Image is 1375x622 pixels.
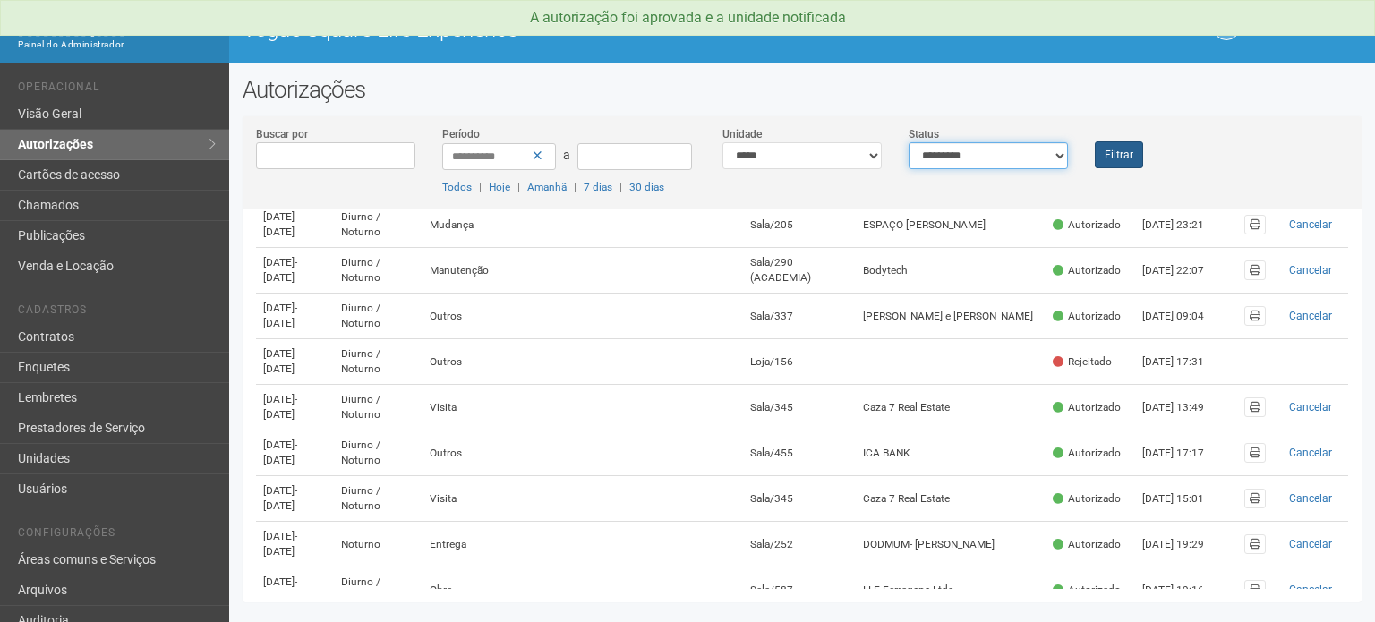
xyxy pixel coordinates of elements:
[856,202,1046,248] td: ESPAÇO [PERSON_NAME]
[1053,400,1121,415] div: Autorizado
[489,181,510,193] a: Hoje
[1280,215,1341,234] button: Cancelar
[423,294,742,339] td: Outros
[1053,309,1121,324] div: Autorizado
[743,430,856,476] td: Sala/455
[743,339,856,385] td: Loja/156
[243,76,1362,103] h2: Autorizações
[1135,476,1234,522] td: [DATE] 15:01
[1135,294,1234,339] td: [DATE] 09:04
[1280,306,1341,326] button: Cancelar
[517,181,520,193] span: |
[1135,339,1234,385] td: [DATE] 17:31
[334,385,423,430] td: Diurno / Noturno
[423,522,742,567] td: Entrega
[256,339,334,385] td: [DATE]
[743,248,856,294] td: Sala/290 (ACADEMIA)
[18,81,216,99] li: Operacional
[334,339,423,385] td: Diurno / Noturno
[743,567,856,613] td: Sala/587
[334,567,423,613] td: Diurno / Noturno
[442,126,480,142] label: Período
[1280,443,1341,463] button: Cancelar
[629,181,664,193] a: 30 dias
[334,522,423,567] td: Noturno
[856,522,1046,567] td: DODMUM- [PERSON_NAME]
[1135,202,1234,248] td: [DATE] 23:21
[423,430,742,476] td: Outros
[1135,522,1234,567] td: [DATE] 19:29
[256,567,334,613] td: [DATE]
[256,202,334,248] td: [DATE]
[856,476,1046,522] td: Caza 7 Real Estate
[743,202,856,248] td: Sala/205
[423,339,742,385] td: Outros
[856,385,1046,430] td: Caza 7 Real Estate
[256,385,334,430] td: [DATE]
[1053,537,1121,552] div: Autorizado
[442,181,472,193] a: Todos
[334,248,423,294] td: Diurno / Noturno
[1280,580,1341,600] button: Cancelar
[18,526,216,545] li: Configurações
[563,148,570,162] span: a
[909,126,939,142] label: Status
[722,126,762,142] label: Unidade
[743,522,856,567] td: Sala/252
[256,430,334,476] td: [DATE]
[1280,260,1341,280] button: Cancelar
[1053,354,1112,370] div: Rejeitado
[423,476,742,522] td: Visita
[423,567,742,613] td: Obra
[423,202,742,248] td: Mudança
[743,294,856,339] td: Sala/337
[856,248,1046,294] td: Bodytech
[584,181,612,193] a: 7 dias
[479,181,482,193] span: |
[256,294,334,339] td: [DATE]
[1053,491,1121,507] div: Autorizado
[1135,567,1234,613] td: [DATE] 19:16
[256,476,334,522] td: [DATE]
[334,202,423,248] td: Diurno / Noturno
[256,126,308,142] label: Buscar por
[334,430,423,476] td: Diurno / Noturno
[334,476,423,522] td: Diurno / Noturno
[1280,397,1341,417] button: Cancelar
[1135,430,1234,476] td: [DATE] 17:17
[18,37,216,53] div: Painel do Administrador
[423,248,742,294] td: Manutenção
[1053,446,1121,461] div: Autorizado
[1135,248,1234,294] td: [DATE] 22:07
[18,303,216,322] li: Cadastros
[856,567,1046,613] td: LLE Ferragens Ltda
[256,522,334,567] td: [DATE]
[1053,217,1121,233] div: Autorizado
[1135,385,1234,430] td: [DATE] 13:49
[256,248,334,294] td: [DATE]
[1095,141,1143,168] button: Filtrar
[574,181,576,193] span: |
[743,476,856,522] td: Sala/345
[743,385,856,430] td: Sala/345
[619,181,622,193] span: |
[1053,583,1121,598] div: Autorizado
[1053,263,1121,278] div: Autorizado
[423,385,742,430] td: Visita
[334,294,423,339] td: Diurno / Noturno
[1280,534,1341,554] button: Cancelar
[527,181,567,193] a: Amanhã
[856,294,1046,339] td: [PERSON_NAME] e [PERSON_NAME]
[243,18,789,41] h1: Vogue Square Life Experience
[1280,489,1341,508] button: Cancelar
[856,430,1046,476] td: ICA BANK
